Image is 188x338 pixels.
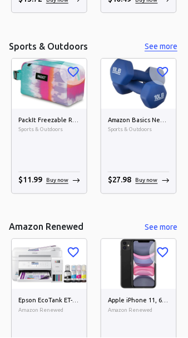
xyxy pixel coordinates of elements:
span: $ 11.99 [18,176,42,185]
img: Apple iPhone 11, 64GB, Black - Unlocked (Renewed) image [101,239,176,289]
img: Amazon Basics Neoprene Workout Dumbbell image [101,59,176,109]
h5: Amazon Renewed [9,221,83,233]
button: See more [144,40,179,54]
span: Amazon Renewed [108,306,170,315]
h6: Amazon Basics Neoprene Workout Dumbbell [108,115,170,125]
span: Sports & Outdoors [18,125,80,134]
img: Epson EcoTank ET-3850 Wireless Color All-in-One Cartridge-Free Supertank Printer with Scanner, Co... [12,239,87,289]
button: See more [144,221,179,235]
h6: Apple iPhone 11, 64GB, Black - Unlocked (Renewed) [108,296,170,306]
span: Amazon Renewed [18,306,80,315]
p: Buy now [136,176,158,185]
h6: PackIt Freezable Reusable Snack Box, Tie Dye Sorbet [18,115,80,125]
h5: Sports & Outdoors [9,41,88,52]
span: $ 27.98 [108,176,132,185]
h6: Epson EcoTank ET-3850 Wireless Color All-in-One Cartridge-Free Supertank Printer with Scanner, Co... [18,296,80,306]
span: Sports & Outdoors [108,125,170,134]
img: PackIt Freezable Reusable Snack Box, Tie Dye Sorbet image [12,59,87,109]
p: Buy now [46,176,68,185]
